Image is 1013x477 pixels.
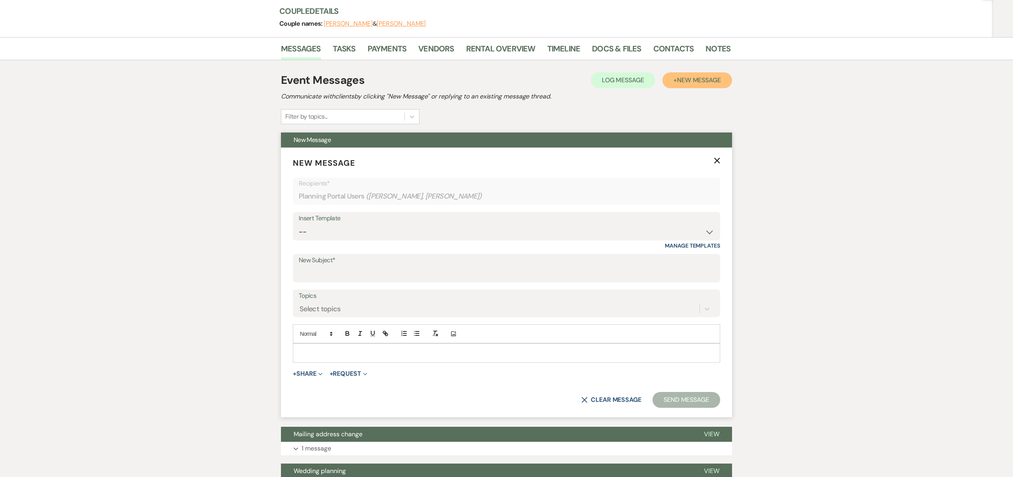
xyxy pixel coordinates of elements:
[324,20,426,28] span: &
[592,42,641,60] a: Docs & Files
[581,397,641,403] button: Clear message
[293,371,322,377] button: Share
[299,178,714,189] p: Recipients*
[691,427,732,442] button: View
[377,21,426,27] button: [PERSON_NAME]
[279,6,723,17] h3: Couple Details
[706,42,730,60] a: Notes
[591,72,655,88] button: Log Message
[665,242,720,249] a: Manage Templates
[294,430,362,438] span: Mailing address change
[677,76,721,84] span: New Message
[368,42,407,60] a: Payments
[299,255,714,266] label: New Subject*
[294,136,331,144] span: New Message
[653,392,720,408] button: Send Message
[281,92,732,101] h2: Communicate with clients by clicking "New Message" or replying to an existing message thread.
[602,76,644,84] span: Log Message
[299,290,714,302] label: Topics
[418,42,454,60] a: Vendors
[281,72,364,89] h1: Event Messages
[466,42,535,60] a: Rental Overview
[324,21,373,27] button: [PERSON_NAME]
[294,467,346,475] span: Wedding planning
[330,371,333,377] span: +
[293,158,355,168] span: New Message
[279,19,324,28] span: Couple names:
[704,467,719,475] span: View
[366,191,482,202] span: ( [PERSON_NAME], [PERSON_NAME] )
[300,304,341,314] div: Select topics
[285,112,328,121] div: Filter by topics...
[293,371,296,377] span: +
[547,42,580,60] a: Timeline
[330,371,367,377] button: Request
[281,427,691,442] button: Mailing address change
[299,213,714,224] div: Insert Template
[333,42,356,60] a: Tasks
[302,443,331,454] p: 1 message
[653,42,694,60] a: Contacts
[281,42,321,60] a: Messages
[281,442,732,455] button: 1 message
[299,189,714,204] div: Planning Portal Users
[662,72,732,88] button: +New Message
[704,430,719,438] span: View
